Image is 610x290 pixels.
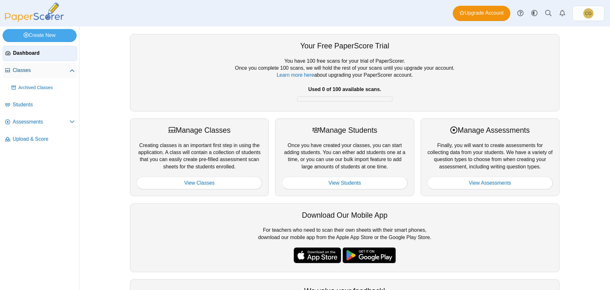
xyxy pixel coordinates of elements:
[342,247,396,263] img: google-play-badge.png
[18,85,75,91] span: Archived Classes
[130,118,269,196] div: Creating classes is an important first step in using the application. A class will contain a coll...
[137,125,262,135] div: Manage Classes
[3,132,77,147] a: Upload & Score
[3,63,77,78] a: Classes
[13,118,70,125] span: Assessments
[282,125,407,135] div: Manage Students
[137,58,553,105] div: You have 100 free scans for your trial of PaperScorer. Once you complete 100 scans, we will hold ...
[427,125,553,135] div: Manage Assessments
[3,46,77,61] a: Dashboard
[13,101,75,108] span: Students
[282,177,407,189] a: View Students
[308,87,381,92] b: Used 0 of 100 available scans.
[137,210,553,220] div: Download Our Mobile App
[453,6,510,21] a: Upgrade Account
[9,80,77,95] a: Archived Classes
[137,177,262,189] a: View Classes
[3,18,66,23] a: PaperScorer
[573,6,604,21] a: Christopher Gutierrez
[137,41,553,51] div: Your Free PaperScore Trial
[421,118,559,196] div: Finally, you will want to create assessments for collecting data from your students. We have a va...
[3,97,77,113] a: Students
[427,177,553,189] a: View Assessments
[3,3,66,22] img: PaperScorer
[459,10,504,17] span: Upgrade Account
[583,8,593,18] span: Christopher Gutierrez
[13,136,75,143] span: Upload & Score
[555,6,569,20] a: Alerts
[3,29,77,42] a: Create New
[130,203,559,272] div: For teachers who need to scan their own sheets with their smart phones, download our mobile app f...
[13,50,74,57] span: Dashboard
[294,247,341,263] img: apple-store-badge.svg
[275,118,414,196] div: Once you have created your classes, you can start adding students. You can either add students on...
[277,72,314,78] a: Learn more here
[585,11,592,16] span: Christopher Gutierrez
[13,67,70,74] span: Classes
[3,115,77,130] a: Assessments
